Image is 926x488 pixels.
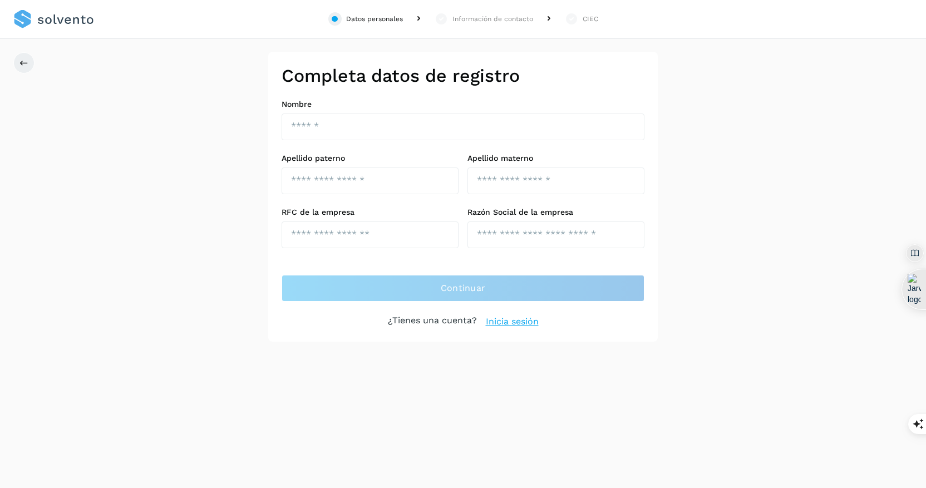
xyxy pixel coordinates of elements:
label: Apellido paterno [282,154,459,163]
label: RFC de la empresa [282,208,459,217]
label: Apellido materno [467,154,644,163]
div: Información de contacto [452,14,533,24]
label: Razón Social de la empresa [467,208,644,217]
button: Continuar [282,275,644,302]
span: Continuar [441,282,486,294]
p: ¿Tienes una cuenta? [388,315,477,328]
h2: Completa datos de registro [282,65,644,86]
div: CIEC [583,14,598,24]
div: Datos personales [346,14,403,24]
a: Inicia sesión [486,315,539,328]
label: Nombre [282,100,644,109]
